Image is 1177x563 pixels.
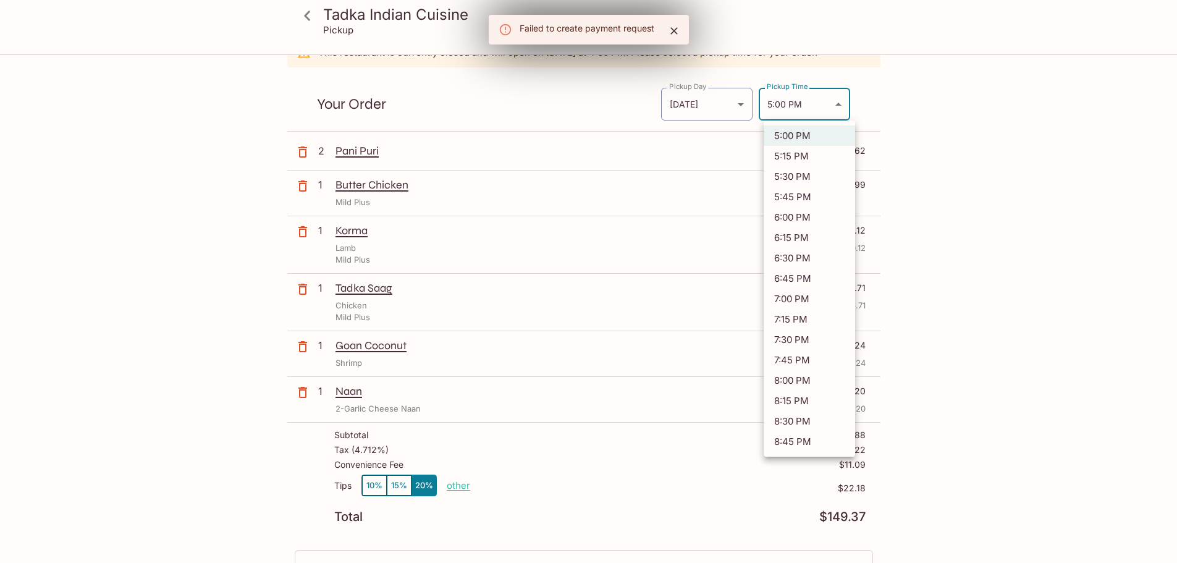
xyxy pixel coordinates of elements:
li: 7:45 PM [764,350,855,370]
li: 8:45 PM [764,431,855,452]
li: 6:00 PM [764,207,855,227]
li: 5:45 PM [764,187,855,207]
li: 5:15 PM [764,146,855,166]
div: Failed to create payment request [520,19,654,41]
li: 7:15 PM [764,309,855,329]
li: 8:30 PM [764,411,855,431]
li: 7:00 PM [764,289,855,309]
li: 7:30 PM [764,329,855,350]
li: 5:00 PM [764,125,855,146]
li: 6:15 PM [764,227,855,248]
li: 8:00 PM [764,370,855,391]
button: Close [664,21,684,41]
li: 8:15 PM [764,391,855,411]
li: 6:30 PM [764,248,855,268]
li: 5:30 PM [764,166,855,187]
li: 6:45 PM [764,268,855,289]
